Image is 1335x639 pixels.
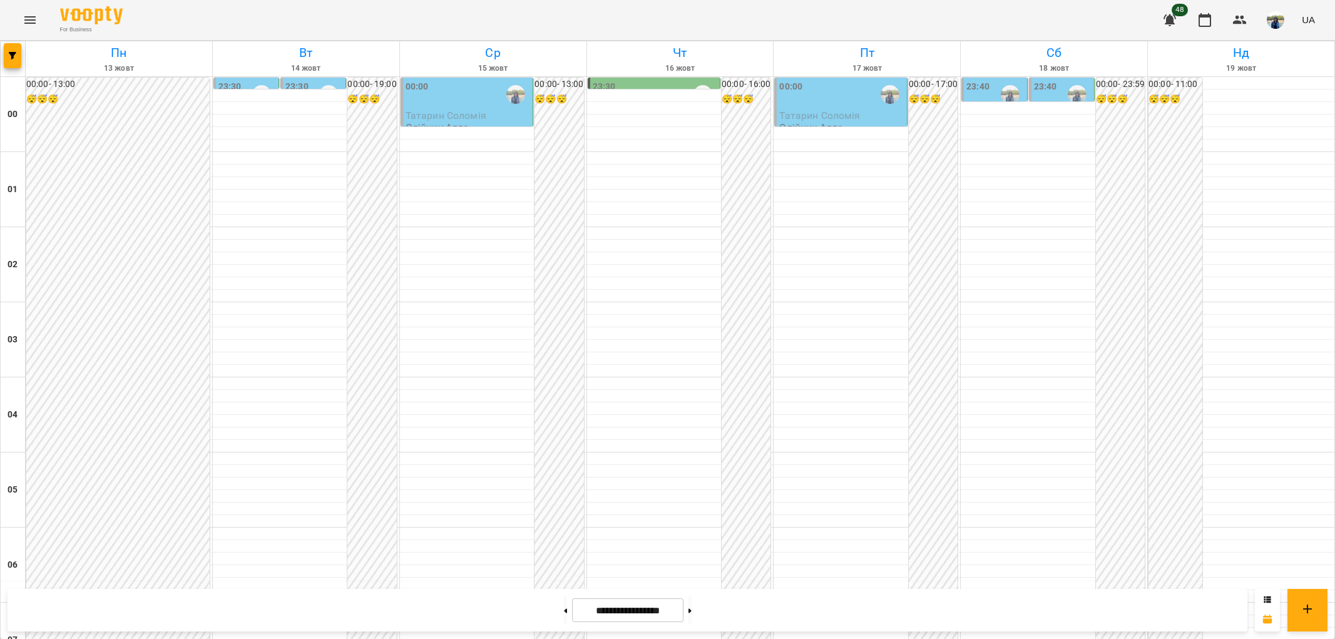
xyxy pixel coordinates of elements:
[406,110,486,121] span: Татарин Соломія
[347,78,396,91] h6: 00:00 - 19:00
[1267,11,1284,29] img: 79bf113477beb734b35379532aeced2e.jpg
[319,85,338,104] img: Олійник Алла
[1096,78,1145,91] h6: 00:00 - 23:59
[775,43,958,63] h6: Пт
[779,122,843,133] p: Олійник Алла
[1302,13,1315,26] span: UA
[1148,78,1202,91] h6: 00:00 - 11:00
[963,63,1145,74] h6: 18 жовт
[285,80,309,94] label: 23:30
[1148,93,1202,106] h6: 😴😴😴
[406,122,469,133] p: Олійник Алла
[8,258,18,272] h6: 02
[1068,85,1087,104] img: Олійник Алла
[1001,85,1020,104] img: Олійник Алла
[215,63,397,74] h6: 14 жовт
[347,93,396,106] h6: 😴😴😴
[406,80,429,94] label: 00:00
[402,63,585,74] h6: 15 жовт
[1297,8,1320,31] button: UA
[1150,43,1332,63] h6: Нд
[779,110,860,121] span: Татарин Соломія
[1096,93,1145,106] h6: 😴😴😴
[8,183,18,197] h6: 01
[535,93,583,106] h6: 😴😴😴
[8,108,18,121] h6: 00
[909,78,958,91] h6: 00:00 - 17:00
[1172,4,1188,16] span: 48
[402,43,585,63] h6: Ср
[963,43,1145,63] h6: Сб
[909,93,958,106] h6: 😴😴😴
[26,78,210,91] h6: 00:00 - 13:00
[506,85,525,104] img: Олійник Алла
[779,80,802,94] label: 00:00
[28,43,210,63] h6: Пн
[1150,63,1332,74] h6: 19 жовт
[722,93,770,106] h6: 😴😴😴
[28,63,210,74] h6: 13 жовт
[593,80,616,94] label: 23:30
[775,63,958,74] h6: 17 жовт
[535,78,583,91] h6: 00:00 - 13:00
[15,5,45,35] button: Menu
[589,43,772,63] h6: Чт
[26,93,210,106] h6: 😴😴😴
[60,6,123,24] img: Voopty Logo
[881,85,899,104] img: Олійник Алла
[693,85,712,104] img: Олійник Алла
[218,80,242,94] label: 23:30
[722,78,770,91] h6: 00:00 - 16:00
[8,333,18,347] h6: 03
[60,26,123,34] span: For Business
[215,43,397,63] h6: Вт
[966,80,990,94] label: 23:40
[1034,80,1057,94] label: 23:40
[252,85,271,104] img: Олійник Алла
[8,483,18,497] h6: 05
[589,63,772,74] h6: 16 жовт
[8,408,18,422] h6: 04
[8,558,18,572] h6: 06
